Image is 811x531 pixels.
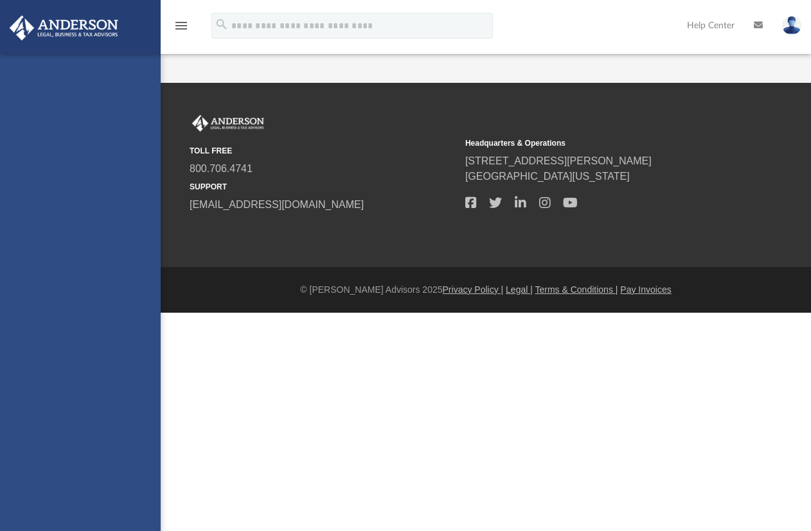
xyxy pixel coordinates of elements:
a: Privacy Policy | [443,284,504,295]
a: Terms & Conditions | [535,284,618,295]
img: Anderson Advisors Platinum Portal [190,115,267,132]
a: [GEOGRAPHIC_DATA][US_STATE] [465,171,630,182]
small: TOLL FREE [190,145,456,157]
a: 800.706.4741 [190,163,253,174]
small: Headquarters & Operations [465,137,732,149]
i: search [215,17,229,31]
small: SUPPORT [190,181,456,193]
a: [EMAIL_ADDRESS][DOMAIN_NAME] [190,199,364,210]
div: © [PERSON_NAME] Advisors 2025 [161,283,811,297]
a: Pay Invoices [620,284,671,295]
img: User Pic [782,16,801,35]
img: Anderson Advisors Platinum Portal [6,15,122,40]
i: menu [174,18,189,33]
a: Legal | [506,284,533,295]
a: menu [174,24,189,33]
a: [STREET_ADDRESS][PERSON_NAME] [465,155,652,166]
